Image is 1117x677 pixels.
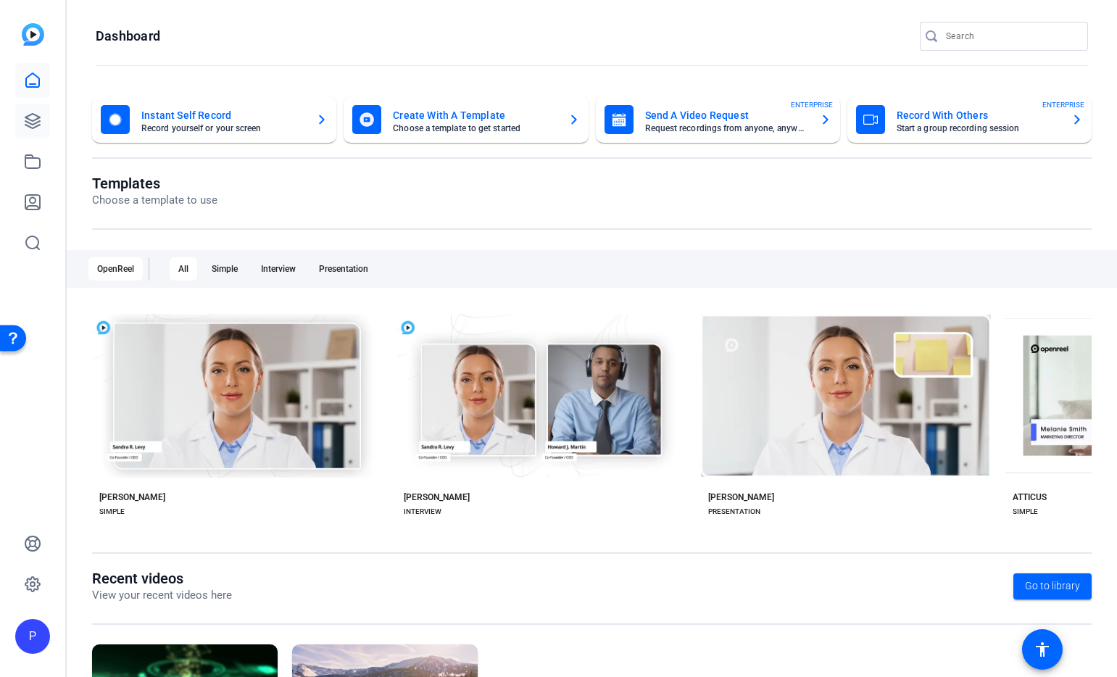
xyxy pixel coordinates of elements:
div: Simple [203,257,246,281]
div: PRESENTATION [708,506,760,518]
div: Presentation [310,257,377,281]
p: Choose a template to use [92,192,217,209]
a: Go to library [1013,573,1092,599]
mat-icon: accessibility [1034,641,1051,658]
mat-card-title: Send A Video Request [645,107,808,124]
mat-card-subtitle: Record yourself or your screen [141,124,304,133]
div: [PERSON_NAME] [99,491,165,503]
div: All [170,257,197,281]
mat-card-title: Create With A Template [393,107,556,124]
button: Instant Self RecordRecord yourself or your screen [92,96,336,143]
mat-card-subtitle: Start a group recording session [897,124,1060,133]
h1: Templates [92,175,217,192]
div: Interview [252,257,304,281]
h1: Recent videos [92,570,232,587]
div: [PERSON_NAME] [404,491,470,503]
mat-card-title: Instant Self Record [141,107,304,124]
div: P [15,619,50,654]
mat-card-title: Record With Others [897,107,1060,124]
span: ENTERPRISE [1042,99,1084,110]
div: OpenReel [88,257,143,281]
button: Send A Video RequestRequest recordings from anyone, anywhereENTERPRISE [596,96,840,143]
span: Go to library [1025,578,1080,594]
div: ATTICUS [1013,491,1047,503]
img: blue-gradient.svg [22,23,44,46]
h1: Dashboard [96,28,160,45]
p: View your recent videos here [92,587,232,604]
mat-card-subtitle: Choose a template to get started [393,124,556,133]
button: Create With A TemplateChoose a template to get started [344,96,588,143]
input: Search [946,28,1076,45]
div: INTERVIEW [404,506,441,518]
div: SIMPLE [99,506,125,518]
mat-card-subtitle: Request recordings from anyone, anywhere [645,124,808,133]
div: SIMPLE [1013,506,1038,518]
span: ENTERPRISE [791,99,833,110]
button: Record With OthersStart a group recording sessionENTERPRISE [847,96,1092,143]
div: [PERSON_NAME] [708,491,774,503]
